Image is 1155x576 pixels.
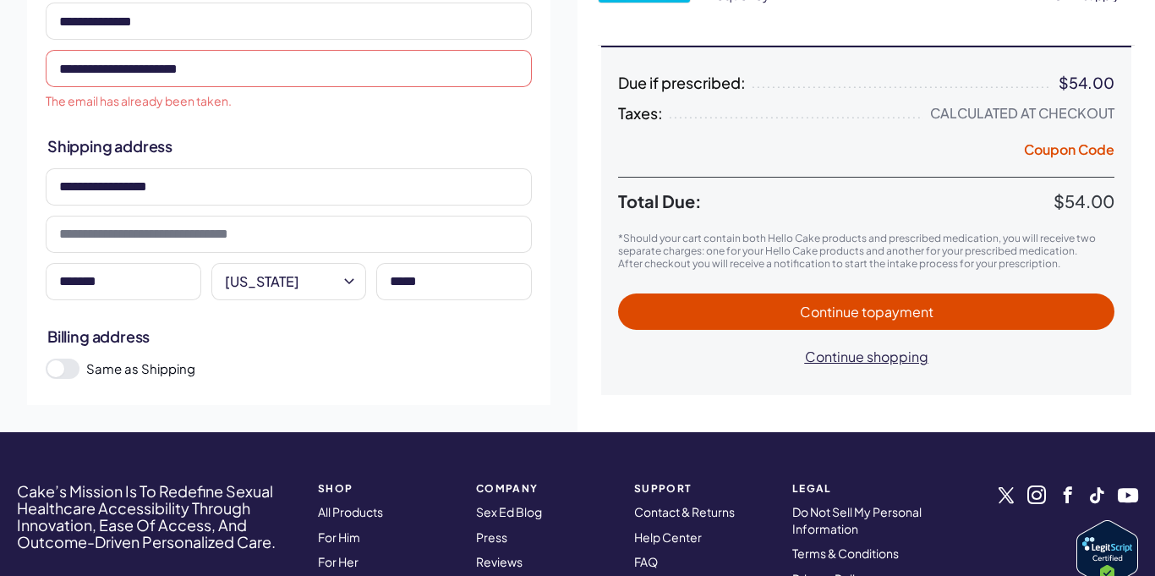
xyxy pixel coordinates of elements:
span: Due if prescribed: [618,74,746,91]
strong: Support [634,483,772,494]
span: After checkout you will receive a notification to start the intake process for your prescription. [618,257,1060,270]
a: Do Not Sell My Personal Information [792,504,922,536]
label: Same as Shipping [86,359,532,377]
a: For Him [318,529,360,545]
span: Continue shopping [805,348,928,365]
strong: SHOP [318,483,456,494]
span: Continue [800,303,933,321]
span: Total Due: [618,191,1054,211]
button: Continue shopping [788,338,945,375]
p: *Should your cart contain both Hello Cake products and prescribed medication, you will receive tw... [618,232,1114,257]
a: All Products [318,504,383,519]
h4: Cake’s Mission Is To Redefine Sexual Healthcare Accessibility Through Innovation, Ease Of Access,... [17,483,296,550]
a: Sex Ed Blog [476,504,542,519]
h2: Billing address [47,326,530,347]
button: Coupon Code [1024,140,1114,164]
span: Taxes: [618,105,663,122]
a: Press [476,529,507,545]
a: FAQ [634,554,658,569]
a: Contact & Returns [634,504,735,519]
a: Terms & Conditions [792,546,899,561]
span: to payment [862,303,933,321]
strong: COMPANY [476,483,614,494]
strong: Legal [792,483,930,494]
h2: Shipping address [47,135,530,156]
div: $54.00 [1059,74,1114,91]
span: $54.00 [1054,190,1114,211]
div: Calculated at Checkout [930,105,1114,122]
a: For Her [318,554,359,569]
a: Help Center [634,529,702,545]
button: Continue topayment [618,293,1114,330]
a: Reviews [476,554,523,569]
p: The email has already been taken. [46,93,532,110]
